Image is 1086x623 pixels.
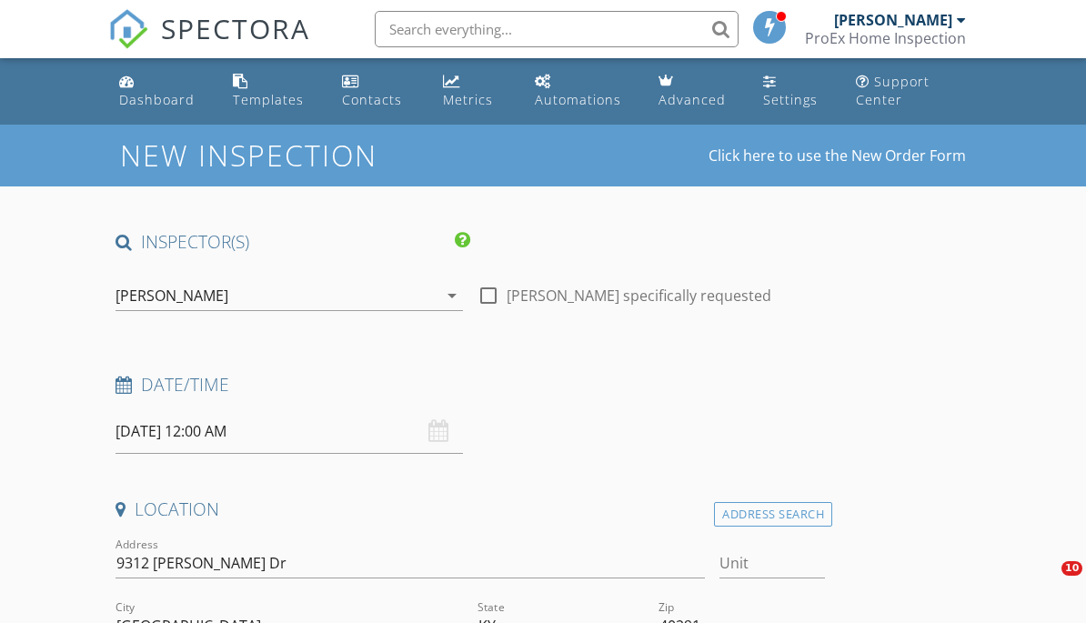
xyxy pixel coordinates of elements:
[849,65,973,117] a: Support Center
[226,65,320,117] a: Templates
[756,65,834,117] a: Settings
[507,286,771,305] label: [PERSON_NAME] specifically requested
[116,230,470,254] h4: INSPECTOR(S)
[335,65,421,117] a: Contacts
[116,373,825,397] h4: Date/Time
[856,73,930,108] div: Support Center
[108,9,148,49] img: The Best Home Inspection Software - Spectora
[116,497,825,521] h4: Location
[709,148,966,163] a: Click here to use the New Order Form
[805,29,966,47] div: ProEx Home Inspection
[112,65,210,117] a: Dashboard
[119,91,195,108] div: Dashboard
[443,91,493,108] div: Metrics
[1061,561,1082,576] span: 10
[233,91,304,108] div: Templates
[375,11,739,47] input: Search everything...
[161,9,310,47] span: SPECTORA
[436,65,513,117] a: Metrics
[342,91,402,108] div: Contacts
[714,502,832,527] div: Address Search
[1024,561,1068,605] iframe: Intercom live chat
[528,65,637,117] a: Automations (Basic)
[763,91,818,108] div: Settings
[659,91,726,108] div: Advanced
[441,285,463,306] i: arrow_drop_down
[651,65,741,117] a: Advanced
[535,91,621,108] div: Automations
[834,11,952,29] div: [PERSON_NAME]
[120,139,523,171] h1: New Inspection
[108,25,310,63] a: SPECTORA
[116,287,228,304] div: [PERSON_NAME]
[116,409,463,454] input: Select date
